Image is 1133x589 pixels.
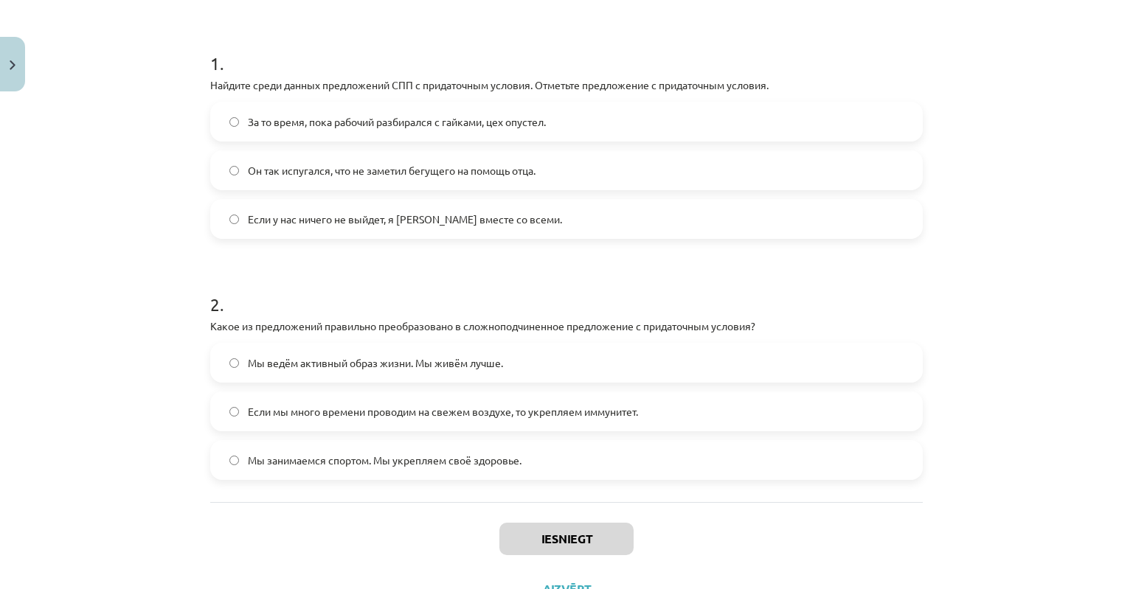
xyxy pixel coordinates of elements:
[229,117,239,127] input: За то время, пока рабочий разбирался с гайками, цех опустел.
[10,60,15,70] img: icon-close-lesson-0947bae3869378f0d4975bcd49f059093ad1ed9edebbc8119c70593378902aed.svg
[248,114,546,130] span: За то время, пока рабочий разбирался с гайками, цех опустел.
[229,456,239,465] input: Мы занимаемся спортом. Мы укрепляем своё здоровье.
[248,404,638,419] span: Если мы много времени проводим на свежем воздухе, то укрепляем иммунитет.
[499,523,634,555] button: Iesniegt
[248,212,562,227] span: Если у нас ничего не выйдет, я [PERSON_NAME] вместе со всеми.
[248,163,536,178] span: Он так испугался, что не заметил бегущего на помощь отца.
[229,215,239,224] input: Если у нас ничего не выйдет, я [PERSON_NAME] вместе со всеми.
[229,407,239,417] input: Если мы много времени проводим на свежем воздухе, то укрепляем иммунитет.
[248,355,503,371] span: Мы ведём активный образ жизни. Мы живём лучше.
[248,453,522,468] span: Мы занимаемся спортом. Мы укрепляем своё здоровье.
[210,77,923,93] p: Найдите среди данных предложений СПП с придаточным условия. Отметьте предложение с придаточным ус...
[210,318,923,334] p: Какое из предложений правильно преобразовано в сложноподчиненное предложение с придаточным условия?
[210,268,923,314] h1: 2 .
[229,166,239,175] input: Он так испугался, что не заметил бегущего на помощь отца.
[210,27,923,73] h1: 1 .
[229,358,239,368] input: Мы ведём активный образ жизни. Мы живём лучше.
